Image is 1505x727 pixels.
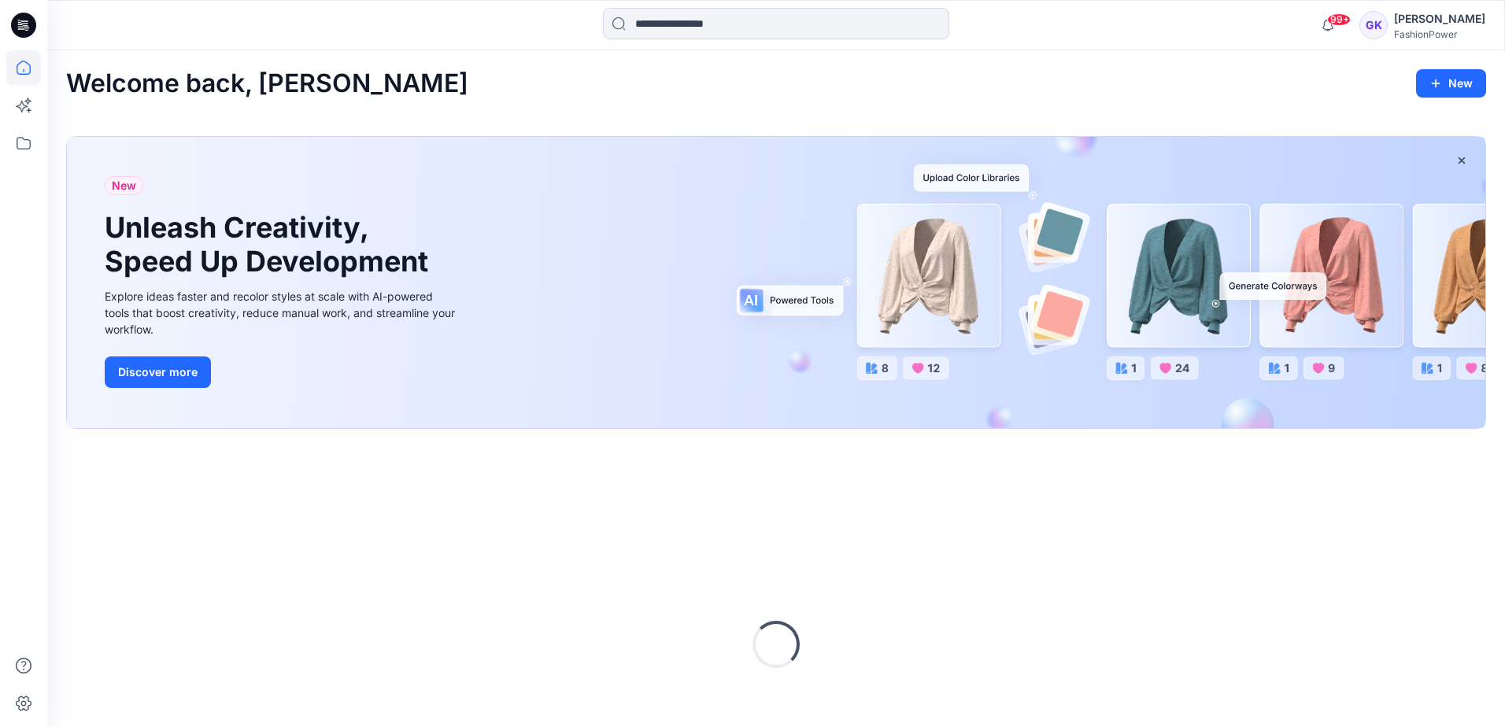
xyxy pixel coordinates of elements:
[112,176,136,195] span: New
[1394,28,1485,40] div: FashionPower
[105,288,459,338] div: Explore ideas faster and recolor styles at scale with AI-powered tools that boost creativity, red...
[105,356,459,388] a: Discover more
[1327,13,1351,26] span: 99+
[1394,9,1485,28] div: [PERSON_NAME]
[105,211,435,279] h1: Unleash Creativity, Speed Up Development
[1359,11,1388,39] div: GK
[105,356,211,388] button: Discover more
[66,69,468,98] h2: Welcome back, [PERSON_NAME]
[1416,69,1486,98] button: New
